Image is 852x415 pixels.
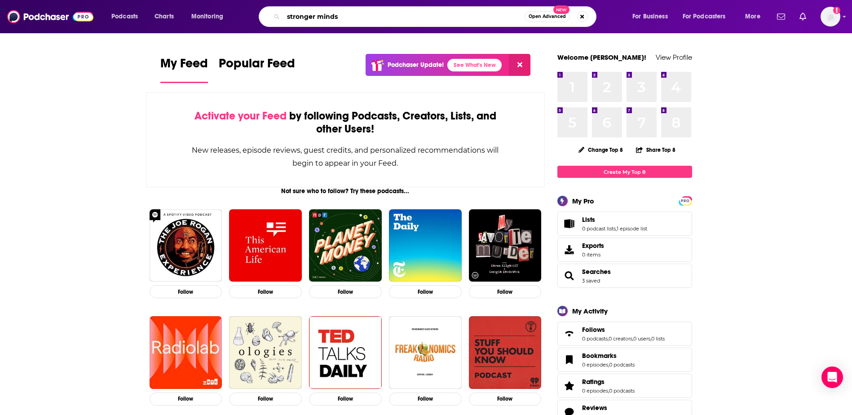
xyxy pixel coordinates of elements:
[572,197,594,205] div: My Pro
[469,316,542,389] img: Stuff You Should Know
[582,362,608,368] a: 0 episodes
[573,144,629,155] button: Change Top 8
[582,216,647,224] a: Lists
[582,225,616,232] a: 0 podcast lists
[146,187,545,195] div: Not sure who to follow? Try these podcasts...
[582,252,604,258] span: 0 items
[651,336,665,342] a: 0 lists
[525,11,570,22] button: Open AdvancedNew
[582,242,604,250] span: Exports
[833,7,840,14] svg: Add a profile image
[105,9,150,24] button: open menu
[821,7,840,26] button: Show profile menu
[796,9,810,24] a: Show notifications dropdown
[469,209,542,282] img: My Favorite Murder with Karen Kilgariff and Georgia Hardstark
[155,10,174,23] span: Charts
[557,264,692,288] span: Searches
[608,336,609,342] span: ,
[557,166,692,178] a: Create My Top 8
[616,225,617,232] span: ,
[582,404,607,412] span: Reviews
[739,9,772,24] button: open menu
[557,53,646,62] a: Welcome [PERSON_NAME]!
[389,316,462,389] img: Freakonomics Radio
[185,9,235,24] button: open menu
[608,388,609,394] span: ,
[821,7,840,26] img: User Profile
[389,393,462,406] button: Follow
[469,285,542,298] button: Follow
[608,362,609,368] span: ,
[617,225,647,232] a: 1 episode list
[582,404,635,412] a: Reviews
[150,285,222,298] button: Follow
[194,109,287,123] span: Activate your Feed
[389,285,462,298] button: Follow
[561,269,578,282] a: Searches
[561,327,578,340] a: Follows
[773,9,789,24] a: Show notifications dropdown
[557,348,692,372] span: Bookmarks
[309,209,382,282] img: Planet Money
[557,374,692,398] span: Ratings
[632,336,633,342] span: ,
[683,10,726,23] span: For Podcasters
[557,238,692,262] a: Exports
[191,144,500,170] div: New releases, episode reviews, guest credits, and personalized recommendations will begin to appe...
[389,209,462,282] a: The Daily
[582,378,605,386] span: Ratings
[150,316,222,389] img: Radiolab
[150,393,222,406] button: Follow
[283,9,525,24] input: Search podcasts, credits, & more...
[572,307,608,315] div: My Activity
[582,326,665,334] a: Follows
[7,8,93,25] img: Podchaser - Follow, Share and Rate Podcasts
[111,10,138,23] span: Podcasts
[582,352,617,360] span: Bookmarks
[553,5,569,14] span: New
[561,380,578,392] a: Ratings
[745,10,760,23] span: More
[633,336,650,342] a: 0 users
[561,217,578,230] a: Lists
[557,212,692,236] span: Lists
[609,362,635,368] a: 0 podcasts
[582,268,611,276] a: Searches
[229,316,302,389] img: Ologies with Alie Ward
[309,393,382,406] button: Follow
[680,197,691,204] a: PRO
[388,61,444,69] p: Podchaser Update!
[582,216,595,224] span: Lists
[656,53,692,62] a: View Profile
[561,243,578,256] span: Exports
[582,278,600,284] a: 3 saved
[150,209,222,282] img: The Joe Rogan Experience
[632,10,668,23] span: For Business
[582,352,635,360] a: Bookmarks
[561,353,578,366] a: Bookmarks
[267,6,605,27] div: Search podcasts, credits, & more...
[229,209,302,282] img: This American Life
[191,110,500,136] div: by following Podcasts, Creators, Lists, and other Users!
[160,56,208,83] a: My Feed
[821,7,840,26] span: Logged in as WE_Broadcast
[529,14,566,19] span: Open Advanced
[447,59,502,71] a: See What's New
[650,336,651,342] span: ,
[219,56,295,83] a: Popular Feed
[557,322,692,346] span: Follows
[149,9,179,24] a: Charts
[309,285,382,298] button: Follow
[582,326,605,334] span: Follows
[309,316,382,389] img: TED Talks Daily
